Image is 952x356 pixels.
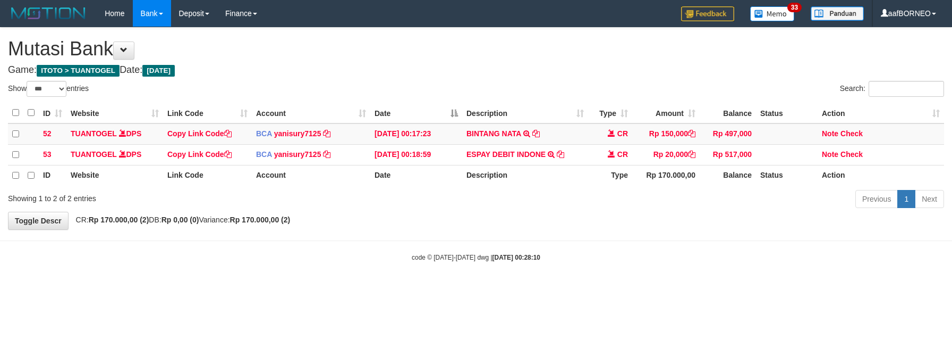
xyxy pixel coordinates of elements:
[412,254,540,261] small: code © [DATE]-[DATE] dwg |
[167,150,232,159] a: Copy Link Code
[756,165,818,186] th: Status
[811,6,864,21] img: panduan.png
[370,144,462,165] td: [DATE] 00:18:59
[869,81,944,97] input: Search:
[818,103,944,123] th: Action: activate to sort column ascending
[787,3,802,12] span: 33
[855,190,898,208] a: Previous
[700,144,756,165] td: Rp 517,000
[323,150,330,159] a: Copy yanisury7125 to clipboard
[89,216,149,224] strong: Rp 170.000,00 (2)
[557,150,564,159] a: Copy ESPAY DEBIT INDONE to clipboard
[252,165,370,186] th: Account
[8,81,89,97] label: Show entries
[822,129,838,138] a: Note
[71,129,117,138] a: TUANTOGEL
[323,129,330,138] a: Copy yanisury7125 to clipboard
[756,103,818,123] th: Status
[632,103,700,123] th: Amount: activate to sort column ascending
[915,190,944,208] a: Next
[230,216,291,224] strong: Rp 170.000,00 (2)
[256,150,272,159] span: BCA
[840,150,863,159] a: Check
[632,144,700,165] td: Rp 20,000
[167,129,232,138] a: Copy Link Code
[274,150,321,159] a: yanisury7125
[66,165,163,186] th: Website
[256,129,272,138] span: BCA
[142,65,175,77] span: [DATE]
[617,150,628,159] span: CR
[818,165,944,186] th: Action
[370,123,462,145] td: [DATE] 00:17:23
[466,150,546,159] a: ESPAY DEBIT INDONE
[681,6,734,21] img: Feedback.jpg
[462,165,588,186] th: Description
[39,103,66,123] th: ID: activate to sort column ascending
[840,81,944,97] label: Search:
[370,103,462,123] th: Date: activate to sort column descending
[822,150,838,159] a: Note
[617,129,628,138] span: CR
[8,38,944,60] h1: Mutasi Bank
[466,129,521,138] a: BINTANG NATA
[274,129,321,138] a: yanisury7125
[700,123,756,145] td: Rp 497,000
[688,150,695,159] a: Copy Rp 20,000 to clipboard
[8,212,69,230] a: Toggle Descr
[43,150,52,159] span: 53
[163,165,252,186] th: Link Code
[632,123,700,145] td: Rp 150,000
[163,103,252,123] th: Link Code: activate to sort column ascending
[252,103,370,123] th: Account: activate to sort column ascending
[161,216,199,224] strong: Rp 0,00 (0)
[39,165,66,186] th: ID
[27,81,66,97] select: Showentries
[632,165,700,186] th: Rp 170.000,00
[66,123,163,145] td: DPS
[840,129,863,138] a: Check
[588,103,632,123] th: Type: activate to sort column ascending
[66,103,163,123] th: Website: activate to sort column ascending
[462,103,588,123] th: Description: activate to sort column ascending
[370,165,462,186] th: Date
[71,150,117,159] a: TUANTOGEL
[750,6,795,21] img: Button%20Memo.svg
[71,216,291,224] span: CR: DB: Variance:
[688,129,695,138] a: Copy Rp 150,000 to clipboard
[588,165,632,186] th: Type
[897,190,915,208] a: 1
[8,189,389,204] div: Showing 1 to 2 of 2 entries
[492,254,540,261] strong: [DATE] 00:28:10
[66,144,163,165] td: DPS
[8,65,944,76] h4: Game: Date:
[8,5,89,21] img: MOTION_logo.png
[532,129,540,138] a: Copy BINTANG NATA to clipboard
[37,65,120,77] span: ITOTO > TUANTOGEL
[700,165,756,186] th: Balance
[43,129,52,138] span: 52
[700,103,756,123] th: Balance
